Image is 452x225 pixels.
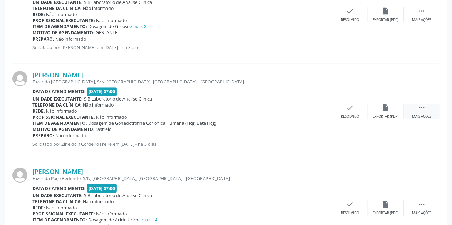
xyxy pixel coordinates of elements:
[346,104,354,112] i: check
[32,141,332,147] p: Solicitado por Zirleidclif Cordeiro Freire em [DATE] - há 3 dias
[32,217,87,223] b: Item de agendamento:
[32,45,332,51] p: Solicitado por [PERSON_NAME] em [DATE] - há 3 dias
[373,114,399,119] div: Exportar (PDF)
[89,120,217,126] span: Dosagem de Gonadotrofina Corionica Humana (Hcg, Beta Hcg)
[83,5,114,11] span: Não informado
[56,36,86,42] span: Não informado
[32,36,54,42] b: Preparo:
[84,193,152,199] span: S B Laboratorio de Analise Clinica
[87,184,117,192] span: [DATE] 07:00
[32,205,45,211] b: Rede:
[373,17,399,22] div: Exportar (PDF)
[32,168,83,175] a: [PERSON_NAME]
[96,126,112,132] span: rastreio
[32,30,95,36] b: Motivo de agendamento:
[12,168,27,183] img: img
[32,17,95,24] b: Profissional executante:
[32,11,45,17] b: Rede:
[83,102,114,108] span: Não informado
[84,96,152,102] span: S B Laboratorio de Analise Clinica
[341,211,359,216] div: Resolvido
[346,200,354,208] i: check
[418,104,426,112] i: 
[56,133,86,139] span: Não informado
[32,114,95,120] b: Profissional executante:
[32,96,83,102] b: Unidade executante:
[87,87,117,96] span: [DATE] 07:00
[382,104,390,112] i: insert_drive_file
[418,200,426,208] i: 
[139,217,158,223] a: e mais 14
[341,114,359,119] div: Resolvido
[32,175,332,181] div: Fazenda Poço Redondo, S/N, [GEOGRAPHIC_DATA], [GEOGRAPHIC_DATA] - [GEOGRAPHIC_DATA]
[32,5,82,11] b: Telefone da clínica:
[32,24,87,30] b: Item de agendamento:
[32,79,332,85] div: Fazenda [GEOGRAPHIC_DATA], S/N, [GEOGRAPHIC_DATA], [GEOGRAPHIC_DATA] - [GEOGRAPHIC_DATA]
[346,7,354,15] i: check
[32,211,95,217] b: Profissional executante:
[341,17,359,22] div: Resolvido
[96,30,118,36] span: GESTANTE
[32,108,45,114] b: Rede:
[412,114,431,119] div: Mais ações
[96,114,127,120] span: Não informado
[382,7,390,15] i: insert_drive_file
[89,217,158,223] span: Dosagem de Acido Urico
[32,126,95,132] b: Motivo de agendamento:
[373,211,399,216] div: Exportar (PDF)
[412,211,431,216] div: Mais ações
[46,205,77,211] span: Não informado
[418,7,426,15] i: 
[32,120,87,126] b: Item de agendamento:
[382,200,390,208] i: insert_drive_file
[32,199,82,205] b: Telefone da clínica:
[46,108,77,114] span: Não informado
[83,199,114,205] span: Não informado
[32,185,86,191] b: Data de atendimento:
[130,24,147,30] a: e mais 8
[12,71,27,86] img: img
[412,17,431,22] div: Mais ações
[32,71,83,79] a: [PERSON_NAME]
[32,88,86,94] b: Data de atendimento:
[32,193,83,199] b: Unidade executante:
[32,133,54,139] b: Preparo:
[46,11,77,17] span: Não informado
[89,24,147,30] span: Dosagem de Glicose
[96,17,127,24] span: Não informado
[32,102,82,108] b: Telefone da clínica:
[96,211,127,217] span: Não informado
